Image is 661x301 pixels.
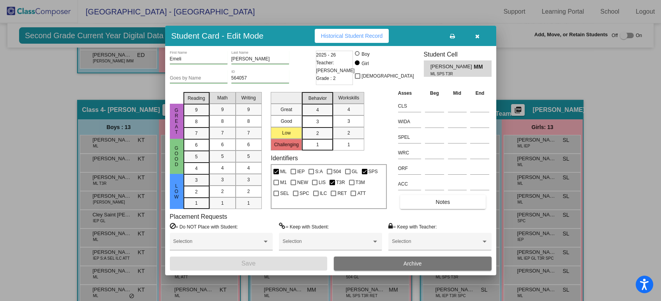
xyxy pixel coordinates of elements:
[173,108,180,135] span: Great
[247,153,250,160] span: 5
[170,213,227,220] label: Placement Requests
[221,153,224,160] span: 5
[404,260,422,267] span: Archive
[320,189,327,198] span: ILC
[361,71,414,81] span: [DEMOGRAPHIC_DATA]
[430,63,474,71] span: [PERSON_NAME]
[436,199,450,205] span: Notes
[221,129,224,136] span: 7
[316,106,319,113] span: 4
[170,223,238,230] label: = Do NOT Place with Student:
[221,106,224,113] span: 9
[195,153,198,160] span: 5
[221,176,224,183] span: 3
[247,188,250,195] span: 2
[347,129,350,136] span: 2
[333,167,341,176] span: 504
[195,130,198,137] span: 7
[321,33,383,39] span: Historical Student Record
[347,106,350,113] span: 4
[424,51,492,58] h3: Student Cell
[247,106,250,113] span: 9
[316,59,355,74] span: Teacher: [PERSON_NAME]
[217,94,228,101] span: Math
[398,116,421,127] input: assessment
[316,51,336,59] span: 2025 - 26
[247,129,250,136] span: 7
[221,141,224,148] span: 6
[241,94,256,101] span: Writing
[446,89,469,97] th: Mid
[173,145,180,167] span: Good
[195,118,198,125] span: 8
[315,29,389,43] button: Historical Student Record
[398,131,421,143] input: assessment
[361,51,370,58] div: Boy
[352,167,358,176] span: GL
[247,176,250,183] span: 3
[231,76,289,81] input: Enter ID
[247,200,250,207] span: 1
[398,178,421,190] input: assessment
[337,189,347,198] span: RET
[468,89,491,97] th: End
[170,76,227,81] input: goes by name
[308,95,327,102] span: Behavior
[334,257,492,271] button: Archive
[173,183,180,200] span: Low
[398,163,421,174] input: assessment
[398,100,421,112] input: assessment
[297,167,305,176] span: IEP
[280,189,289,198] span: SEL
[195,142,198,149] span: 6
[474,63,485,71] span: MM
[221,200,224,207] span: 1
[195,106,198,113] span: 9
[271,154,298,162] label: Identifiers
[280,167,287,176] span: ML
[195,165,198,172] span: 4
[247,141,250,148] span: 6
[396,89,423,97] th: Asses
[247,165,250,172] span: 4
[221,188,224,195] span: 2
[195,200,198,207] span: 1
[316,130,319,137] span: 2
[356,178,365,187] span: T3M
[279,223,329,230] label: = Keep with Student:
[336,178,345,187] span: T3R
[338,94,359,101] span: Workskills
[398,147,421,159] input: assessment
[368,167,378,176] span: SPS
[315,167,323,176] span: S:A
[361,60,369,67] div: Girl
[171,31,264,41] h3: Student Card - Edit Mode
[195,188,198,195] span: 2
[357,189,366,198] span: ATT
[347,118,350,125] span: 3
[221,165,224,172] span: 4
[316,141,319,148] span: 1
[430,71,468,77] span: ML SPS T3R
[316,74,336,82] span: Grade : 2
[300,189,309,198] span: SPC
[241,260,256,267] span: Save
[388,223,437,230] label: = Keep with Teacher:
[280,178,287,187] span: M1
[188,95,205,102] span: Reading
[297,178,308,187] span: NEW
[316,118,319,125] span: 3
[247,118,250,125] span: 8
[195,177,198,184] span: 3
[170,257,328,271] button: Save
[400,195,486,209] button: Notes
[319,178,326,187] span: LIS
[221,118,224,125] span: 8
[423,89,446,97] th: Beg
[347,141,350,148] span: 1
